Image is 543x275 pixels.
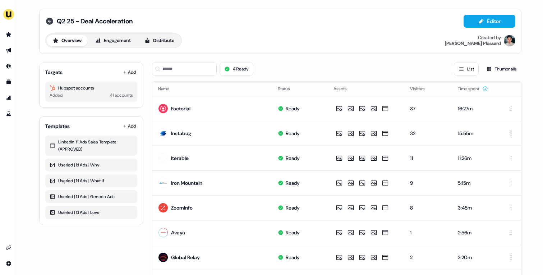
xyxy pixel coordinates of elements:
[328,82,404,96] th: Assets
[50,92,63,99] div: Added
[458,179,493,187] div: 5:15m
[458,82,488,95] button: Time spent
[3,76,14,88] a: Go to templates
[410,179,446,187] div: 9
[171,254,200,261] div: Global Relay
[171,229,185,236] div: Avaya
[286,130,300,137] div: Ready
[458,229,493,236] div: 2:56m
[50,84,133,92] div: Hubspot accounts
[171,179,202,187] div: Iron Mountain
[89,35,137,46] button: Engagement
[504,35,515,46] img: Vincent
[3,242,14,253] a: Go to integrations
[220,63,253,75] button: 41Ready
[45,123,70,130] div: Templates
[3,45,14,56] a: Go to outbound experience
[138,35,180,46] button: Distribute
[50,193,133,200] div: Userled | 1:1 Ads | Generic Ads
[410,204,446,211] div: 8
[286,229,300,236] div: Ready
[171,105,190,112] div: Factorial
[50,209,133,216] div: Userled | 1:1 Ads | Love
[458,105,493,112] div: 16:27m
[286,105,300,112] div: Ready
[410,105,446,112] div: 37
[121,121,137,131] button: Add
[3,258,14,269] a: Go to integrations
[171,130,191,137] div: Instabug
[410,130,446,137] div: 32
[57,17,133,26] span: Q2 25 - Deal Acceleration
[410,82,433,95] button: Visitors
[482,63,521,75] button: Thumbnails
[286,254,300,261] div: Ready
[464,18,515,26] a: Editor
[410,229,446,236] div: 1
[50,138,133,153] div: LinkedIn 1:1 Ads Sales Template (APPROVED)
[478,35,501,41] div: Created by
[410,254,446,261] div: 2
[286,155,300,162] div: Ready
[410,155,446,162] div: 11
[121,67,137,77] button: Add
[278,82,299,95] button: Status
[110,92,133,99] div: 41 accounts
[458,254,493,261] div: 2:20m
[464,15,515,28] button: Editor
[458,130,493,137] div: 15:55m
[45,69,63,76] div: Targets
[47,35,88,46] button: Overview
[171,155,189,162] div: Iterable
[458,155,493,162] div: 11:26m
[50,177,133,184] div: Userled | 1:1 Ads | What if
[3,92,14,104] a: Go to attribution
[3,60,14,72] a: Go to Inbound
[3,108,14,119] a: Go to experiments
[286,204,300,211] div: Ready
[158,82,178,95] button: Name
[458,204,493,211] div: 3:45m
[171,204,193,211] div: ZoomInfo
[286,179,300,187] div: Ready
[445,41,501,46] div: [PERSON_NAME] Plassard
[50,161,133,169] div: Userled | 1:1 Ads | Why
[454,63,479,75] button: List
[3,29,14,40] a: Go to prospects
